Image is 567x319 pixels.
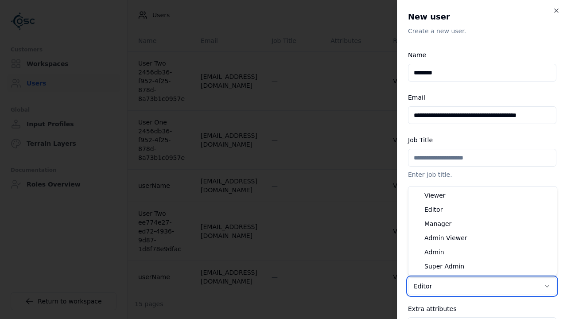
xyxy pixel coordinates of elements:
span: Admin Viewer [424,233,467,242]
span: Manager [424,219,451,228]
span: Super Admin [424,262,464,271]
span: Viewer [424,191,446,200]
span: Admin [424,248,444,257]
span: Editor [424,205,443,214]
